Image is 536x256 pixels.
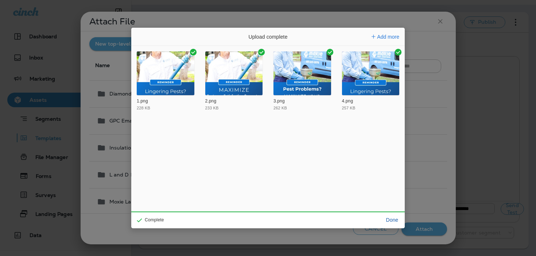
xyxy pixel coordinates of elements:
div: Upload complete [213,28,323,46]
img: 2.png [205,51,263,95]
img: 1.png [137,51,194,95]
div: 4.png [342,98,398,104]
div: Complete [137,218,164,222]
div: Complete [131,212,165,228]
button: Add more files [369,32,402,42]
div: 2.png [205,98,261,104]
div: 257 KB [342,106,356,110]
div: 262 KB [273,106,287,110]
img: 4.png [342,51,400,95]
div: 233 KB [205,106,219,110]
img: 3.png [273,51,331,95]
div: 228 KB [137,106,150,110]
span: Add more [377,34,399,40]
div: 3.png [273,98,329,104]
div: 1.png [137,98,193,104]
button: Done [383,215,401,225]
